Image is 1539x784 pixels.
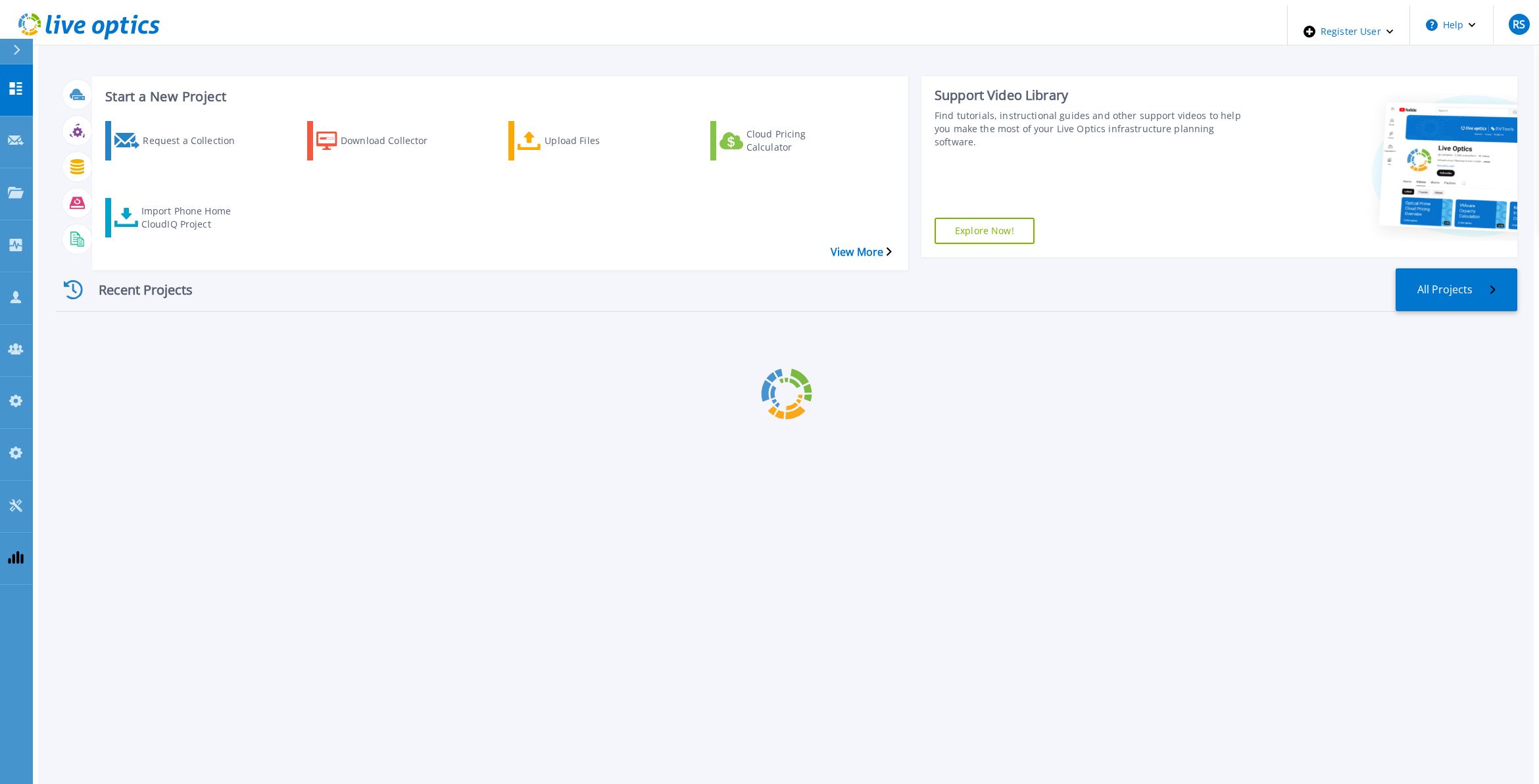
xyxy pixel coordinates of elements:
[307,121,466,160] a: Download Collector
[143,124,248,157] div: Request a Collection
[105,89,891,104] h3: Start a New Project
[1396,268,1517,311] a: All Projects
[746,124,852,157] div: Cloud Pricing Calculator
[710,121,869,160] a: Cloud Pricing Calculator
[341,124,446,157] div: Download Collector
[1288,5,1409,58] div: Register User
[56,274,214,306] div: Recent Projects
[141,201,247,234] div: Import Phone Home CloudIQ Project
[1410,5,1492,45] button: Help
[935,109,1241,149] div: Find tutorials, instructional guides and other support videos to help you make the most of your L...
[1513,19,1525,30] span: RS
[935,218,1035,244] a: Explore Now!
[545,124,650,157] div: Upload Files
[935,87,1241,104] div: Support Video Library
[508,121,668,160] a: Upload Files
[105,121,264,160] a: Request a Collection
[831,246,892,258] a: View More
